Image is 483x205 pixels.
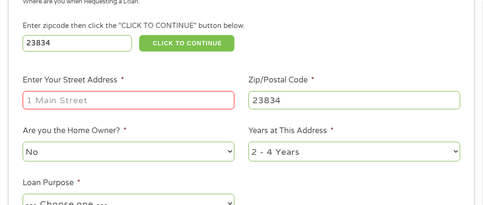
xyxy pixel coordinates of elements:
[23,21,460,31] div: Enter zipcode then click the "CLICK TO CONTINUE" button below.
[23,126,127,136] label: Are you the Home Owner?
[248,126,334,136] label: Years at This Address
[23,75,124,85] label: Enter Your Street Address
[23,178,80,188] label: Loan Purpose
[23,35,132,52] input: Enter Zipcode (e.g 01510)
[23,91,235,109] input: 1 Main Street
[139,35,235,52] button: CLICK TO CONTINUE
[248,75,314,85] label: Zip/Postal Code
